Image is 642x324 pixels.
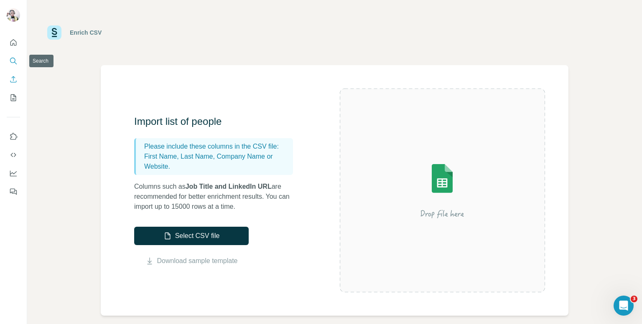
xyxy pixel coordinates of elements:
[134,256,249,266] button: Download sample template
[134,115,301,128] h3: Import list of people
[7,72,20,87] button: Enrich CSV
[144,142,290,152] p: Please include these columns in the CSV file:
[7,53,20,68] button: Search
[367,140,517,240] img: Surfe Illustration - Drop file here or select below
[70,28,102,37] div: Enrich CSV
[631,296,637,302] span: 3
[7,129,20,144] button: Use Surfe on LinkedIn
[134,227,249,245] button: Select CSV file
[7,166,20,181] button: Dashboard
[7,184,20,199] button: Feedback
[7,8,20,22] img: Avatar
[186,183,272,190] span: Job Title and LinkedIn URL
[47,25,61,40] img: Surfe Logo
[157,256,238,266] a: Download sample template
[7,147,20,162] button: Use Surfe API
[614,296,634,316] iframe: Intercom live chat
[7,90,20,105] button: My lists
[134,182,301,212] p: Columns such as are recommended for better enrichment results. You can import up to 15000 rows at...
[7,35,20,50] button: Quick start
[144,152,290,172] p: First Name, Last Name, Company Name or Website.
